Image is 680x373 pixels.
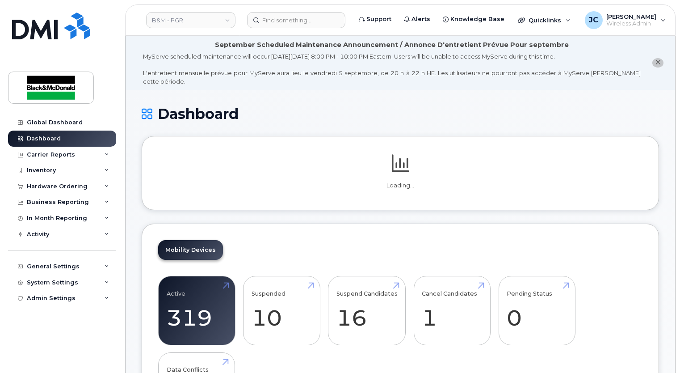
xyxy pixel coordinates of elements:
[422,281,482,340] a: Cancel Candidates 1
[142,106,659,122] h1: Dashboard
[215,40,569,50] div: September Scheduled Maintenance Announcement / Annonce D'entretient Prévue Pour septembre
[507,281,567,340] a: Pending Status 0
[167,281,227,340] a: Active 319
[336,281,398,340] a: Suspend Candidates 16
[143,52,641,85] div: MyServe scheduled maintenance will occur [DATE][DATE] 8:00 PM - 10:00 PM Eastern. Users will be u...
[652,58,663,68] button: close notification
[158,182,642,190] p: Loading...
[158,240,223,260] a: Mobility Devices
[252,281,312,340] a: Suspended 10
